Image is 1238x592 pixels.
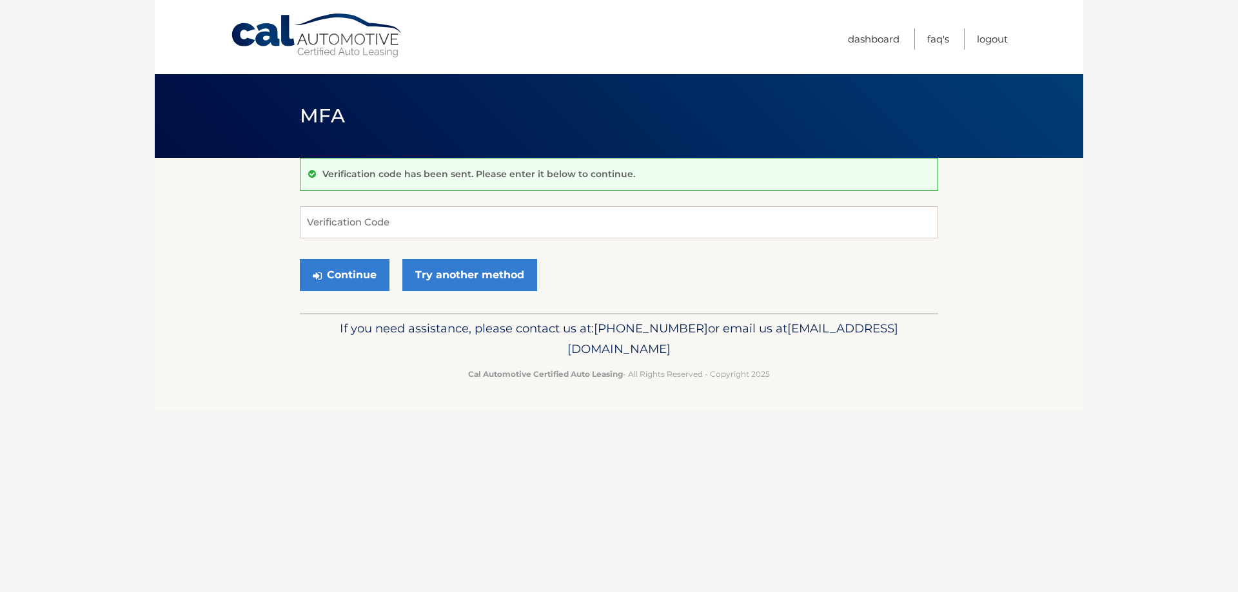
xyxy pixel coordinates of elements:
span: MFA [300,104,345,128]
a: Cal Automotive [230,13,404,59]
button: Continue [300,259,389,291]
p: - All Rights Reserved - Copyright 2025 [308,367,930,381]
span: [PHONE_NUMBER] [594,321,708,336]
strong: Cal Automotive Certified Auto Leasing [468,369,623,379]
a: Logout [977,28,1008,50]
input: Verification Code [300,206,938,238]
a: Dashboard [848,28,899,50]
a: Try another method [402,259,537,291]
p: If you need assistance, please contact us at: or email us at [308,318,930,359]
a: FAQ's [927,28,949,50]
p: Verification code has been sent. Please enter it below to continue. [322,168,635,180]
span: [EMAIL_ADDRESS][DOMAIN_NAME] [567,321,898,356]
